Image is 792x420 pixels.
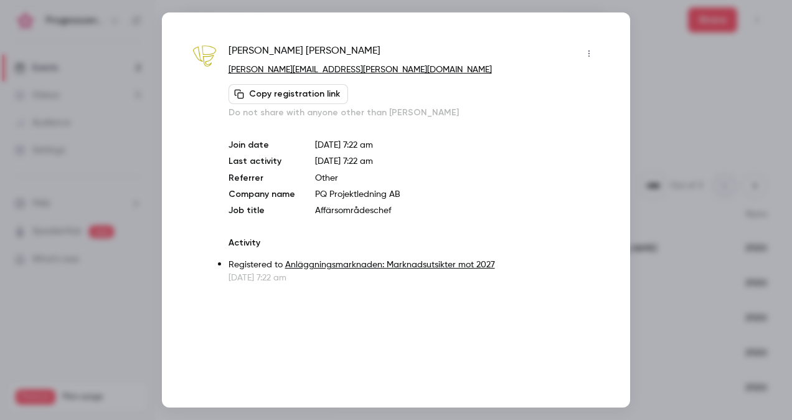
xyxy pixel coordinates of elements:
[229,44,380,64] span: [PERSON_NAME] [PERSON_NAME]
[315,172,599,184] p: Other
[229,139,295,151] p: Join date
[229,272,599,284] p: [DATE] 7:22 am
[229,172,295,184] p: Referrer
[315,157,373,166] span: [DATE] 7:22 am
[315,204,599,217] p: Affärsområdeschef
[229,155,295,168] p: Last activity
[315,139,599,151] p: [DATE] 7:22 am
[285,260,495,269] a: Anläggningsmarknaden: Marknadsutsikter mot 2027
[315,188,599,201] p: PQ Projektledning AB
[229,237,599,249] p: Activity
[229,65,492,74] a: [PERSON_NAME][EMAIL_ADDRESS][PERSON_NAME][DOMAIN_NAME]
[229,188,295,201] p: Company name
[229,259,599,272] p: Registered to
[193,45,216,68] img: pqp.se
[229,107,599,119] p: Do not share with anyone other than [PERSON_NAME]
[229,204,295,217] p: Job title
[229,84,348,104] button: Copy registration link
